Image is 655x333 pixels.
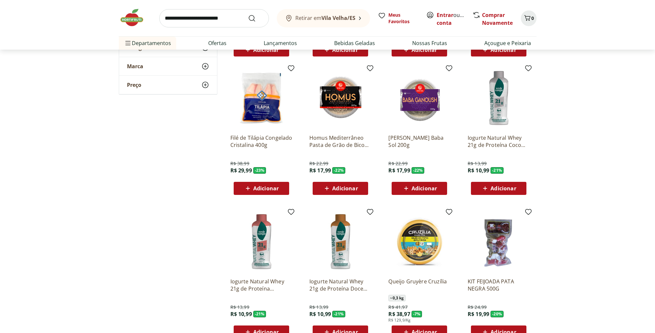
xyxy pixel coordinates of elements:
[388,310,410,318] span: R$ 38,97
[491,47,516,53] span: Adicionar
[412,47,437,53] span: Adicionar
[277,9,370,27] button: Retirar emVila Velha/ES
[412,186,437,191] span: Adicionar
[230,134,292,149] a: Filé de Tilápia Congelado Cristalina 400g
[388,134,450,149] a: [PERSON_NAME] Baba Sol 200g
[309,67,371,129] img: Homus Mediterrâneo Pasta de Grão de Bico Baba Sol 200g
[309,160,328,167] span: R$ 22,99
[127,82,141,88] span: Preço
[388,278,450,292] a: Queijo Gruyère Cruzília
[491,311,504,317] span: - 20 %
[468,278,530,292] a: KIT FEIJOADA PATA NEGRA 500G
[388,12,418,25] span: Meus Favoritos
[230,310,252,318] span: R$ 10,99
[309,304,328,310] span: R$ 13,99
[412,39,447,47] a: Nossas Frutas
[127,63,143,70] span: Marca
[468,310,489,318] span: R$ 19,99
[388,211,450,273] img: Queijo Gruyère Cruzília
[253,167,266,174] span: - 23 %
[484,39,531,47] a: Açougue e Peixaria
[388,304,407,310] span: R$ 41,97
[468,167,489,174] span: R$ 10,99
[119,76,217,94] button: Preço
[309,211,371,273] img: Iogurte Natural Whey 21g de Proteína Doce De Leite Verde Campo 250g
[119,57,217,75] button: Marca
[253,47,279,53] span: Adicionar
[471,43,526,56] button: Adicionar
[313,43,368,56] button: Adicionar
[468,211,530,273] img: KIT FEIJOADA PATA NEGRA 500G
[392,182,447,195] button: Adicionar
[234,182,289,195] button: Adicionar
[208,39,226,47] a: Ofertas
[248,14,264,22] button: Submit Search
[230,304,249,310] span: R$ 13,99
[468,304,487,310] span: R$ 24,99
[124,35,132,51] button: Menu
[124,35,171,51] span: Departamentos
[309,310,331,318] span: R$ 10,99
[471,182,526,195] button: Adicionar
[392,43,447,56] button: Adicionar
[309,167,331,174] span: R$ 17,99
[521,10,537,26] button: Carrinho
[313,182,368,195] button: Adicionar
[468,160,487,167] span: R$ 13,99
[309,278,371,292] a: Iogurte Natural Whey 21g de Proteína Doce De Leite Verde Campo 250g
[119,8,151,27] img: Hortifruti
[388,67,450,129] img: Baba Ganoush Baba Sol 200g
[468,134,530,149] a: Iogurte Natural Whey 21g de Proteína Coco Verde Campo 250g
[230,278,292,292] a: Iogurte Natural Whey 21g de Proteína Morango Verde Campo 250g
[388,160,407,167] span: R$ 22,99
[309,134,371,149] a: Homus Mediterrâneo Pasta de Grão de Bico Baba Sol 200g
[482,11,513,26] a: Comprar Novamente
[491,186,516,191] span: Adicionar
[253,311,266,317] span: - 21 %
[234,43,289,56] button: Adicionar
[334,39,375,47] a: Bebidas Geladas
[437,11,453,19] a: Entrar
[437,11,473,26] a: Criar conta
[531,15,534,21] span: 0
[230,67,292,129] img: Filé de Tilápia Congelado Cristalina 400g
[332,311,345,317] span: - 21 %
[332,47,358,53] span: Adicionar
[230,167,252,174] span: R$ 29,99
[378,12,418,25] a: Meus Favoritos
[230,211,292,273] img: Iogurte Natural Whey 21g de Proteína Morango Verde Campo 250g
[264,39,297,47] a: Lançamentos
[437,11,466,27] span: ou
[468,67,530,129] img: Iogurte Natural Whey 21g de Proteína Coco Verde Campo 250g
[332,186,358,191] span: Adicionar
[412,167,425,174] span: - 22 %
[388,318,411,323] span: R$ 129,9/Kg
[388,295,405,301] span: ~ 0,3 kg
[412,311,422,317] span: - 7 %
[491,167,504,174] span: - 21 %
[295,15,355,21] span: Retirar em
[321,14,355,22] b: Vila Velha/ES
[253,186,279,191] span: Adicionar
[388,167,410,174] span: R$ 17,99
[230,160,249,167] span: R$ 38,99
[332,167,345,174] span: - 22 %
[159,9,269,27] input: search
